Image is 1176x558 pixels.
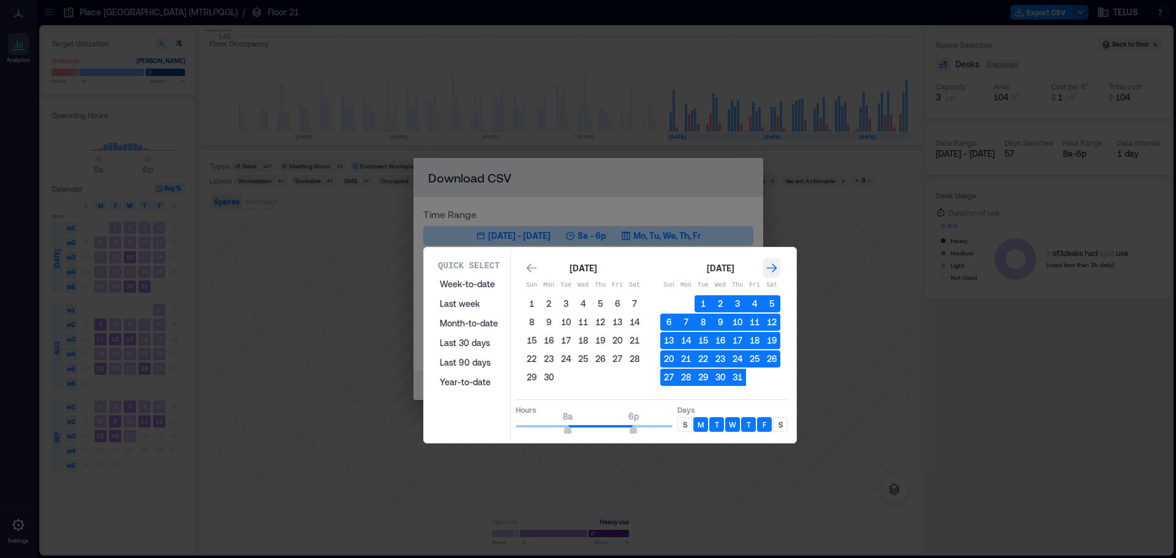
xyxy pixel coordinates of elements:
[626,295,643,312] button: 7
[746,277,763,294] th: Friday
[677,405,788,415] p: Days
[626,281,643,290] p: Sat
[575,332,592,349] button: 18
[695,277,712,294] th: Tuesday
[729,281,746,290] p: Thu
[609,277,626,294] th: Friday
[677,350,695,368] button: 21
[729,314,746,331] button: 10
[523,369,540,386] button: 29
[660,314,677,331] button: 6
[746,350,763,368] button: 25
[628,411,639,421] span: 6p
[712,277,729,294] th: Wednesday
[516,405,673,415] p: Hours
[778,420,783,429] p: S
[592,277,609,294] th: Thursday
[432,314,505,333] button: Month-to-date
[746,295,763,312] button: 4
[747,420,751,429] p: T
[557,295,575,312] button: 3
[557,314,575,331] button: 10
[746,332,763,349] button: 18
[540,332,557,349] button: 16
[712,295,729,312] button: 2
[729,420,736,429] p: W
[660,277,677,294] th: Sunday
[746,314,763,331] button: 11
[763,281,780,290] p: Sat
[609,350,626,368] button: 27
[540,369,557,386] button: 30
[712,350,729,368] button: 23
[660,332,677,349] button: 13
[557,281,575,290] p: Tue
[438,260,500,272] p: Quick Select
[609,281,626,290] p: Fri
[729,332,746,349] button: 17
[660,350,677,368] button: 20
[432,333,505,353] button: Last 30 days
[609,332,626,349] button: 20
[703,261,737,276] div: [DATE]
[763,420,766,429] p: F
[626,314,643,331] button: 14
[712,281,729,290] p: Wed
[763,314,780,331] button: 12
[626,350,643,368] button: 28
[557,277,575,294] th: Tuesday
[557,332,575,349] button: 17
[683,420,687,429] p: S
[575,314,592,331] button: 11
[695,295,712,312] button: 1
[575,350,592,368] button: 25
[729,350,746,368] button: 24
[712,314,729,331] button: 9
[540,350,557,368] button: 23
[523,260,540,277] button: Go to previous month
[523,281,540,290] p: Sun
[695,369,712,386] button: 29
[763,332,780,349] button: 19
[523,295,540,312] button: 1
[540,281,557,290] p: Mon
[592,314,609,331] button: 12
[695,350,712,368] button: 22
[677,314,695,331] button: 7
[715,420,719,429] p: T
[626,277,643,294] th: Saturday
[660,369,677,386] button: 27
[432,274,505,294] button: Week-to-date
[677,281,695,290] p: Mon
[432,353,505,372] button: Last 90 days
[712,369,729,386] button: 30
[592,332,609,349] button: 19
[609,314,626,331] button: 13
[540,295,557,312] button: 2
[729,295,746,312] button: 3
[592,295,609,312] button: 5
[432,372,505,392] button: Year-to-date
[609,295,626,312] button: 6
[523,314,540,331] button: 8
[523,350,540,368] button: 22
[523,332,540,349] button: 15
[592,350,609,368] button: 26
[563,411,573,421] span: 8a
[746,281,763,290] p: Fri
[575,277,592,294] th: Wednesday
[695,332,712,349] button: 15
[763,260,780,277] button: Go to next month
[523,277,540,294] th: Sunday
[626,332,643,349] button: 21
[763,277,780,294] th: Saturday
[540,277,557,294] th: Monday
[540,314,557,331] button: 9
[575,281,592,290] p: Wed
[763,295,780,312] button: 5
[660,281,677,290] p: Sun
[729,369,746,386] button: 31
[557,350,575,368] button: 24
[695,314,712,331] button: 8
[592,281,609,290] p: Thu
